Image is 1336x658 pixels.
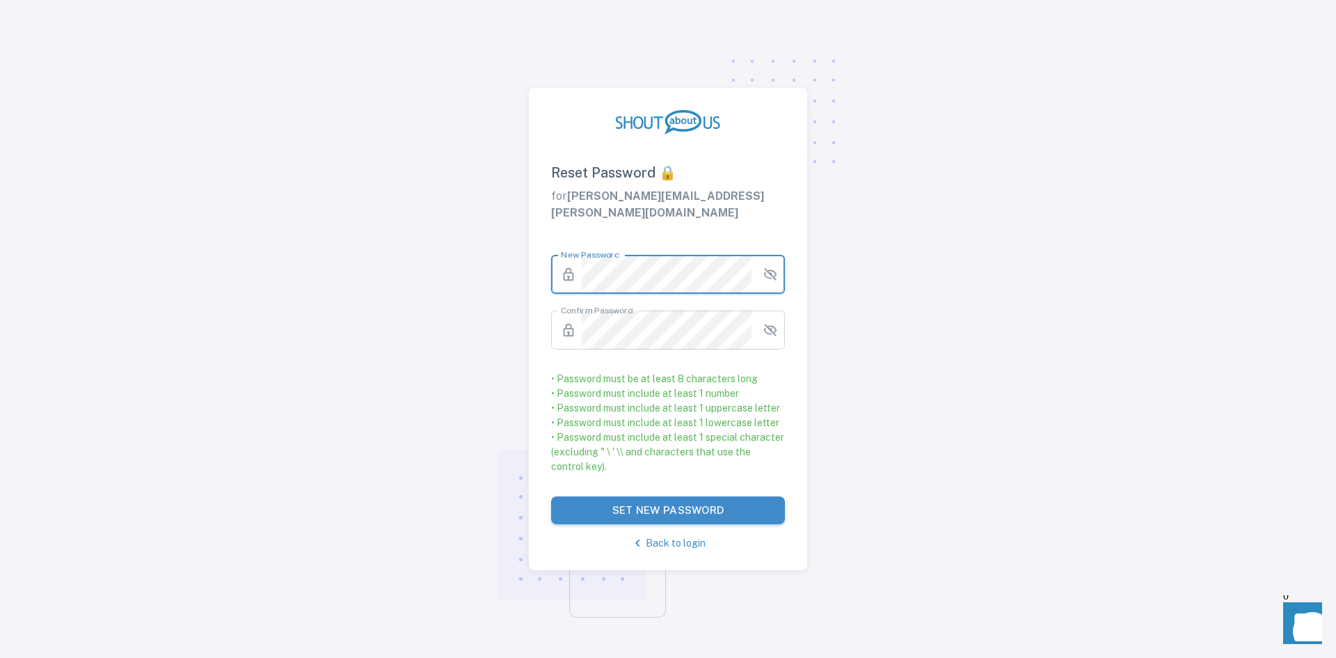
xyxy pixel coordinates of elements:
[551,162,785,184] h6: Reset Password 🔒
[551,188,785,221] p: for
[757,261,784,288] button: toggle password visibility
[551,401,780,416] p: • Password must include at least 1 uppercase letter
[551,189,764,219] strong: [PERSON_NAME][EMAIL_ADDRESS][PERSON_NAME][DOMAIN_NAME]
[561,304,633,316] label: Confirm Password
[551,430,785,474] p: • Password must include at least 1 special character (excluding " \ ' \\ and characters that use ...
[630,535,706,551] a: Back to login
[646,536,706,550] span: Back to login
[757,317,784,343] button: toggle password visibility
[1270,595,1330,655] iframe: Front Chat
[551,372,758,386] p: • Password must be at least 8 characters long
[561,249,619,260] label: New Password
[551,416,779,430] p: • Password must include at least 1 lowercase letter
[551,496,785,524] button: Set New Password
[616,110,720,134] img: ResponseScribe
[551,386,739,401] p: • Password must include at least 1 number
